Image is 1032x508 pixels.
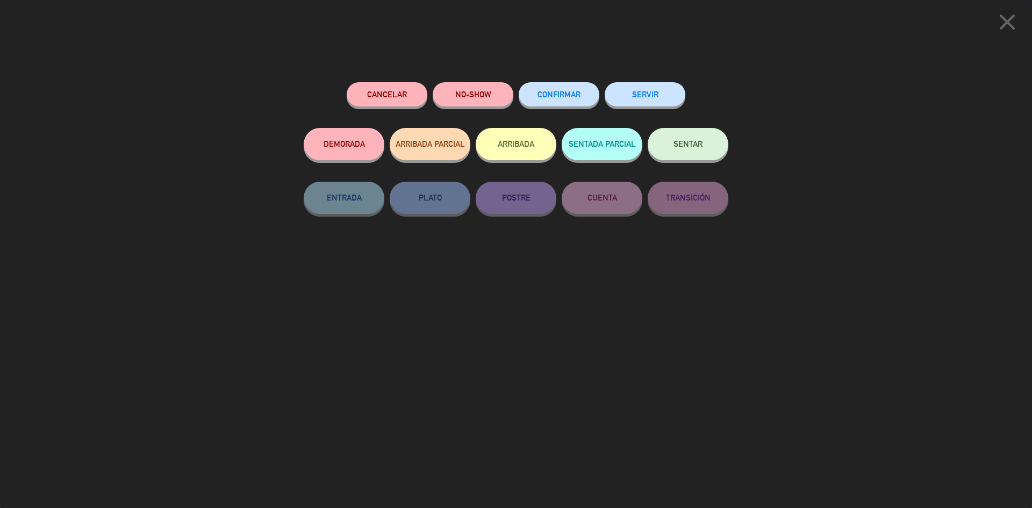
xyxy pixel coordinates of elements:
[304,182,384,214] button: ENTRADA
[605,82,685,106] button: SERVIR
[390,128,470,160] button: ARRIBADA PARCIAL
[476,128,556,160] button: ARRIBADA
[673,139,703,148] span: SENTAR
[994,9,1021,35] i: close
[390,182,470,214] button: PLATO
[562,182,642,214] button: CUENTA
[537,90,580,99] span: CONFIRMAR
[519,82,599,106] button: CONFIRMAR
[347,82,427,106] button: Cancelar
[396,139,465,148] span: ARRIBADA PARCIAL
[476,182,556,214] button: POSTRE
[433,82,513,106] button: NO-SHOW
[648,128,728,160] button: SENTAR
[648,182,728,214] button: TRANSICIÓN
[304,128,384,160] button: DEMORADA
[991,8,1024,40] button: close
[562,128,642,160] button: SENTADA PARCIAL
